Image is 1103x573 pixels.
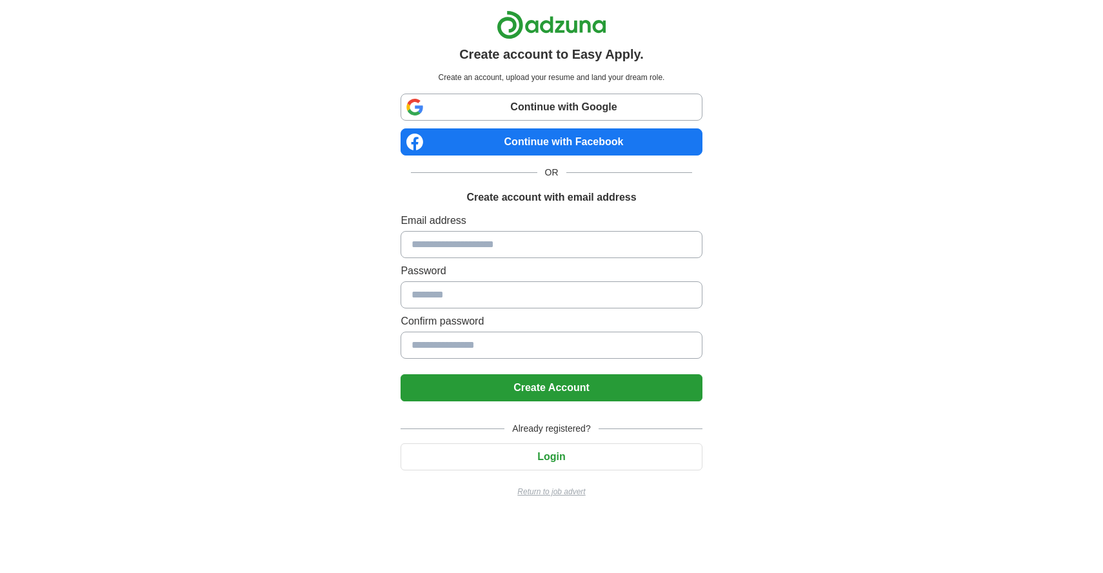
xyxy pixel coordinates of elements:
[466,190,636,205] h1: Create account with email address
[401,374,702,401] button: Create Account
[401,213,702,228] label: Email address
[401,443,702,470] button: Login
[537,166,566,179] span: OR
[401,314,702,329] label: Confirm password
[504,422,598,436] span: Already registered?
[401,263,702,279] label: Password
[401,94,702,121] a: Continue with Google
[497,10,606,39] img: Adzuna logo
[459,45,644,64] h1: Create account to Easy Apply.
[401,451,702,462] a: Login
[401,128,702,156] a: Continue with Facebook
[403,72,699,83] p: Create an account, upload your resume and land your dream role.
[401,486,702,498] a: Return to job advert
